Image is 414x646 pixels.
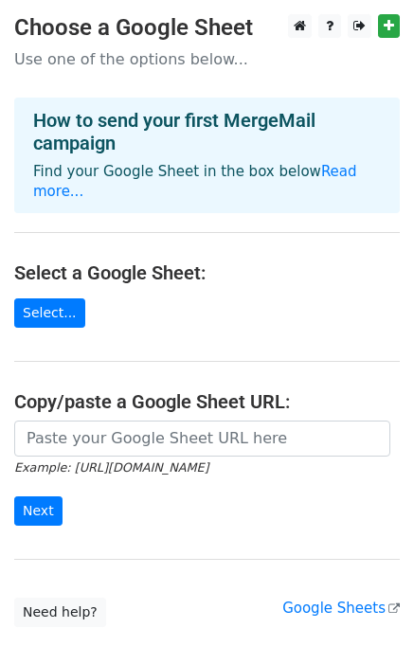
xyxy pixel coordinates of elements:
small: Example: [URL][DOMAIN_NAME] [14,460,208,475]
p: Use one of the options below... [14,49,400,69]
input: Next [14,496,63,526]
h4: Select a Google Sheet: [14,261,400,284]
h3: Choose a Google Sheet [14,14,400,42]
h4: How to send your first MergeMail campaign [33,109,381,154]
a: Read more... [33,163,357,200]
a: Google Sheets [282,600,400,617]
a: Select... [14,298,85,328]
input: Paste your Google Sheet URL here [14,421,390,457]
p: Find your Google Sheet in the box below [33,162,381,202]
a: Need help? [14,598,106,627]
h4: Copy/paste a Google Sheet URL: [14,390,400,413]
